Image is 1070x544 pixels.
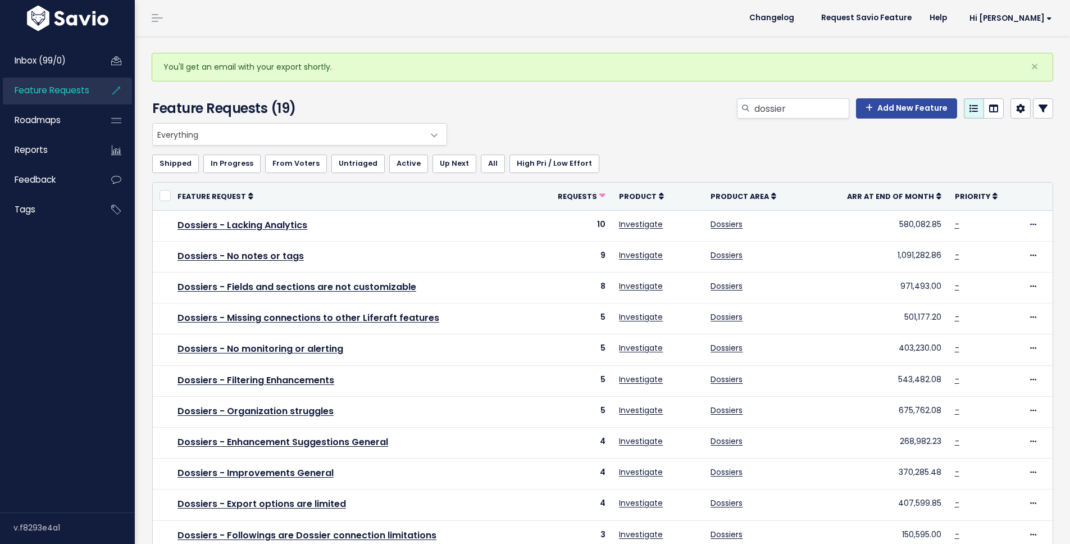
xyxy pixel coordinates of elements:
[711,280,743,292] a: Dossiers
[331,155,385,173] a: Untriaged
[177,529,436,542] a: Dossiers - Followings are Dossier connection limitations
[177,311,439,324] a: Dossiers - Missing connections to other Liferaft features
[481,155,505,173] a: All
[153,124,424,145] span: Everything
[807,489,948,520] td: 407,599.85
[532,489,612,520] td: 4
[3,167,93,193] a: Feedback
[807,210,948,241] td: 580,082.85
[711,497,743,509] a: Dossiers
[1031,57,1039,76] span: ×
[711,191,776,202] a: Product Area
[532,334,612,365] td: 5
[711,405,743,416] a: Dossiers
[711,219,743,230] a: Dossiers
[532,273,612,303] td: 8
[955,280,959,292] a: -
[3,197,93,223] a: Tags
[3,107,93,133] a: Roadmaps
[177,436,388,448] a: Dossiers - Enhancement Suggestions General
[432,155,476,173] a: Up Next
[955,342,959,353] a: -
[152,155,199,173] a: Shipped
[15,114,61,126] span: Roadmaps
[955,250,959,261] a: -
[807,273,948,303] td: 971,493.00
[619,192,657,201] span: Product
[532,241,612,272] td: 9
[177,405,334,418] a: Dossiers - Organization struggles
[955,219,959,230] a: -
[956,10,1061,27] a: Hi [PERSON_NAME]
[619,405,663,416] a: Investigate
[532,396,612,427] td: 5
[177,250,304,262] a: Dossiers - No notes or tags
[15,174,56,185] span: Feedback
[619,280,663,292] a: Investigate
[15,84,89,96] span: Feature Requests
[711,250,743,261] a: Dossiers
[532,365,612,396] td: 5
[619,497,663,509] a: Investigate
[711,374,743,385] a: Dossiers
[847,191,941,202] a: ARR at End of Month
[558,192,597,201] span: Requests
[177,374,334,387] a: Dossiers - Filtering Enhancements
[15,55,66,66] span: Inbox (99/0)
[807,459,948,489] td: 370,285.48
[13,513,135,542] div: v.f8293e4a1
[812,10,921,26] a: Request Savio Feature
[921,10,956,26] a: Help
[955,529,959,540] a: -
[152,53,1053,81] div: You'll get an email with your export shortly.
[3,137,93,163] a: Reports
[265,155,327,173] a: From Voters
[177,342,343,355] a: Dossiers - No monitoring or alerting
[711,529,743,540] a: Dossiers
[711,192,769,201] span: Product Area
[955,192,990,201] span: Priority
[955,405,959,416] a: -
[509,155,599,173] a: High Pri / Low Effort
[847,192,934,201] span: ARR at End of Month
[177,280,416,293] a: Dossiers - Fields and sections are not customizable
[24,6,111,31] img: logo-white.9d6f32f41409.svg
[807,428,948,459] td: 268,982.23
[619,529,663,540] a: Investigate
[619,250,663,261] a: Investigate
[711,311,743,323] a: Dossiers
[532,210,612,241] td: 10
[955,191,998,202] a: Priority
[955,497,959,509] a: -
[619,219,663,230] a: Investigate
[1019,53,1050,80] button: Close
[619,466,663,478] a: Investigate
[177,192,246,201] span: Feature Request
[619,191,664,202] a: Product
[177,191,253,202] a: Feature Request
[969,14,1052,22] span: Hi [PERSON_NAME]
[15,144,48,156] span: Reports
[532,303,612,334] td: 5
[389,155,428,173] a: Active
[856,98,957,119] a: Add New Feature
[955,374,959,385] a: -
[152,123,447,146] span: Everything
[152,155,1053,173] ul: Filter feature requests
[807,365,948,396] td: 543,482.08
[532,428,612,459] td: 4
[532,459,612,489] td: 4
[711,342,743,353] a: Dossiers
[619,311,663,323] a: Investigate
[955,311,959,323] a: -
[807,303,948,334] td: 501,177.20
[619,342,663,353] a: Investigate
[955,436,959,447] a: -
[749,14,794,22] span: Changelog
[807,396,948,427] td: 675,762.08
[711,436,743,447] a: Dossiers
[177,219,307,232] a: Dossiers - Lacking Analytics
[619,436,663,447] a: Investigate
[3,48,93,74] a: Inbox (99/0)
[807,241,948,272] td: 1,091,282.86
